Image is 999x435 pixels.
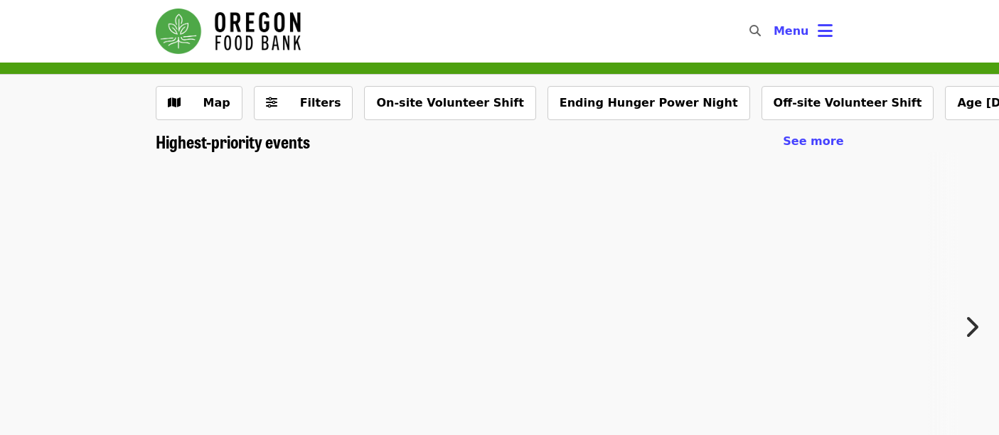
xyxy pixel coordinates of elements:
[156,129,310,154] span: Highest-priority events
[783,133,843,150] a: See more
[769,14,781,48] input: Search
[203,96,230,109] span: Map
[762,14,844,48] button: Toggle account menu
[952,307,999,347] button: Next item
[156,86,242,120] button: Show map view
[774,24,809,38] span: Menu
[783,134,843,148] span: See more
[547,86,750,120] button: Ending Hunger Power Night
[749,24,761,38] i: search icon
[300,96,341,109] span: Filters
[818,21,833,41] i: bars icon
[156,9,301,54] img: Oregon Food Bank - Home
[266,96,277,109] i: sliders-h icon
[156,131,310,152] a: Highest-priority events
[964,313,978,340] i: chevron-right icon
[254,86,353,120] button: Filters (0 selected)
[168,96,181,109] i: map icon
[364,86,535,120] button: On-site Volunteer Shift
[144,131,855,152] div: Highest-priority events
[762,86,934,120] button: Off-site Volunteer Shift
